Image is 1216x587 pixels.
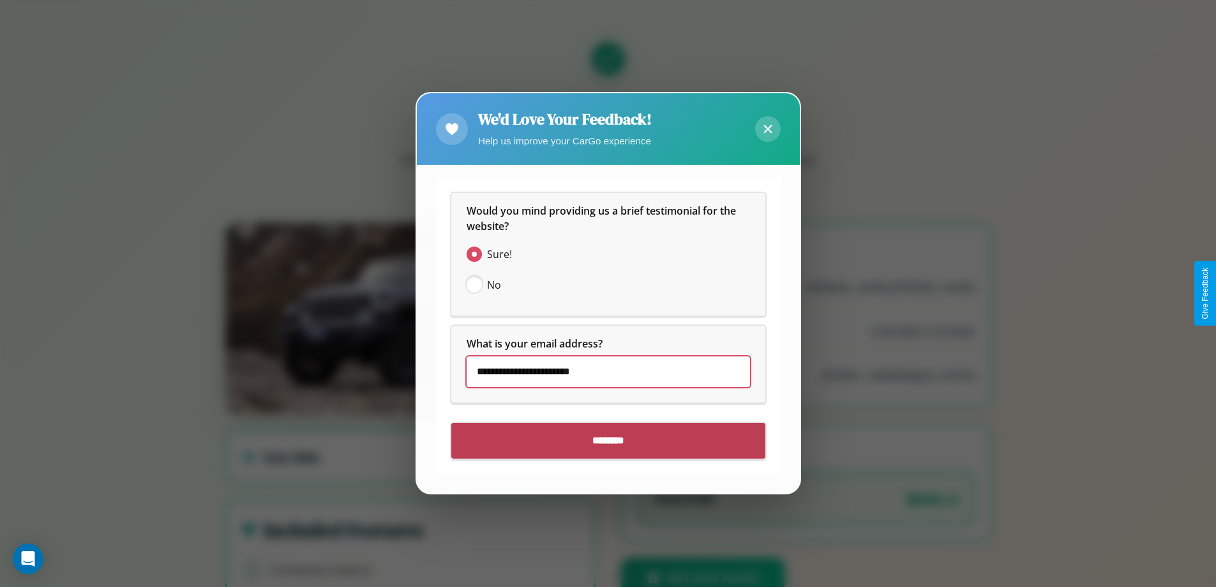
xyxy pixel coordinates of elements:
span: Would you mind providing us a brief testimonial for the website? [467,204,739,234]
div: Open Intercom Messenger [13,544,43,574]
span: What is your email address? [467,337,603,351]
h2: We'd Love Your Feedback! [478,109,652,130]
p: Help us improve your CarGo experience [478,132,652,149]
div: Give Feedback [1201,268,1210,319]
span: Sure! [487,247,512,263]
span: No [487,278,501,293]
